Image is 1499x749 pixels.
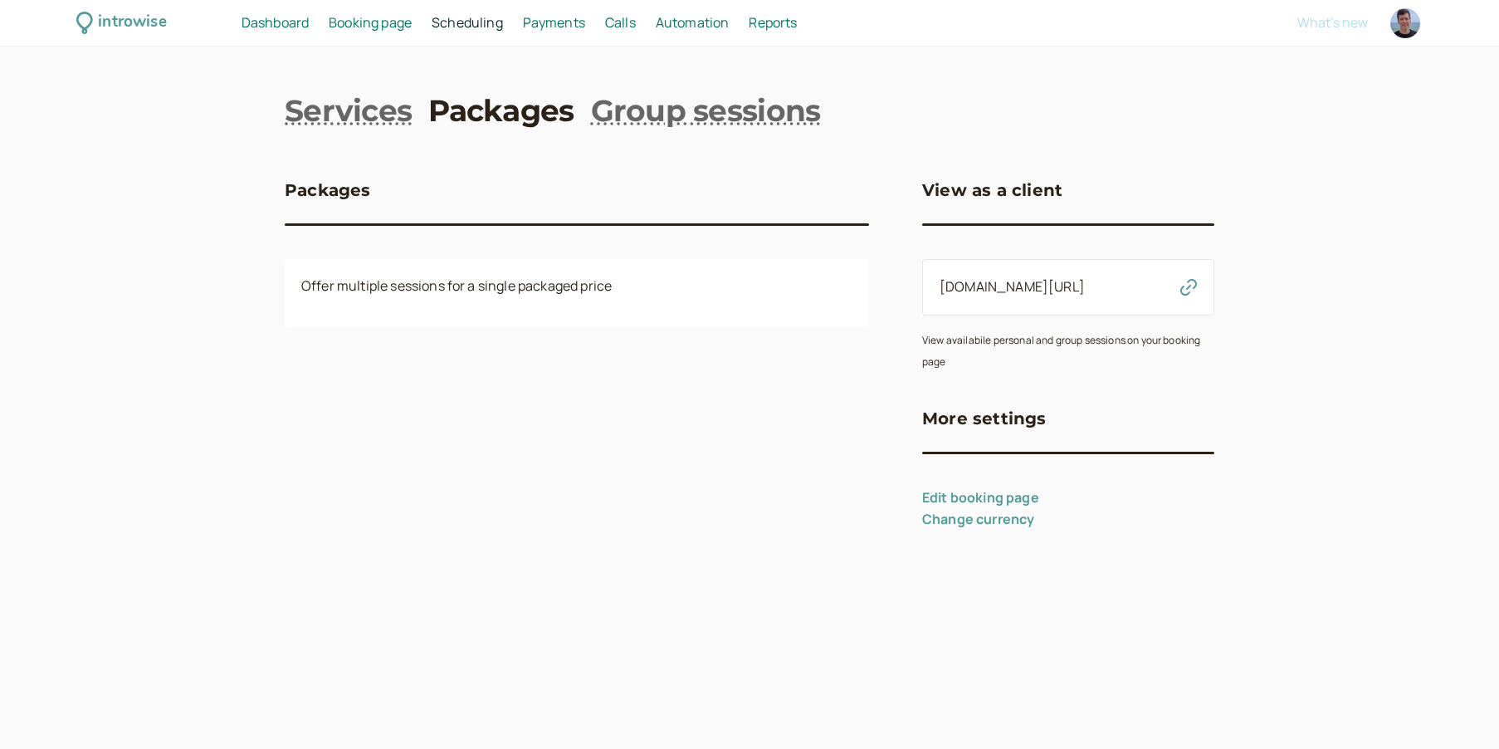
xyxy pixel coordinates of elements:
a: Reports [749,12,797,34]
a: Payments [523,12,585,34]
span: Scheduling [432,13,503,32]
a: Account [1388,6,1423,41]
a: Edit booking page [922,488,1039,507]
a: Change currency [922,510,1034,528]
a: [DOMAIN_NAME][URL] [940,277,1085,296]
a: Services [285,90,412,131]
a: Group sessions [591,90,821,131]
span: Dashboard [242,13,309,32]
a: introwise [76,10,167,36]
h3: Packages [285,177,371,203]
small: View availabile personal and group sessions on your booking page [922,333,1200,369]
span: Calls [605,13,636,32]
a: Packages [428,90,574,131]
h3: View as a client [922,177,1062,203]
a: Scheduling [432,12,503,34]
button: What's new [1297,15,1368,30]
a: Booking page [329,12,412,34]
span: Reports [749,13,797,32]
a: Calls [605,12,636,34]
h3: More settings [922,405,1047,432]
span: Booking page [329,13,412,32]
span: Automation [656,13,730,32]
p: Offer multiple sessions for a single packaged price [301,276,852,297]
span: Payments [523,13,585,32]
a: Automation [656,12,730,34]
a: Dashboard [242,12,309,34]
div: introwise [98,10,166,36]
span: What's new [1297,13,1368,32]
iframe: Chat Widget [1416,669,1499,749]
